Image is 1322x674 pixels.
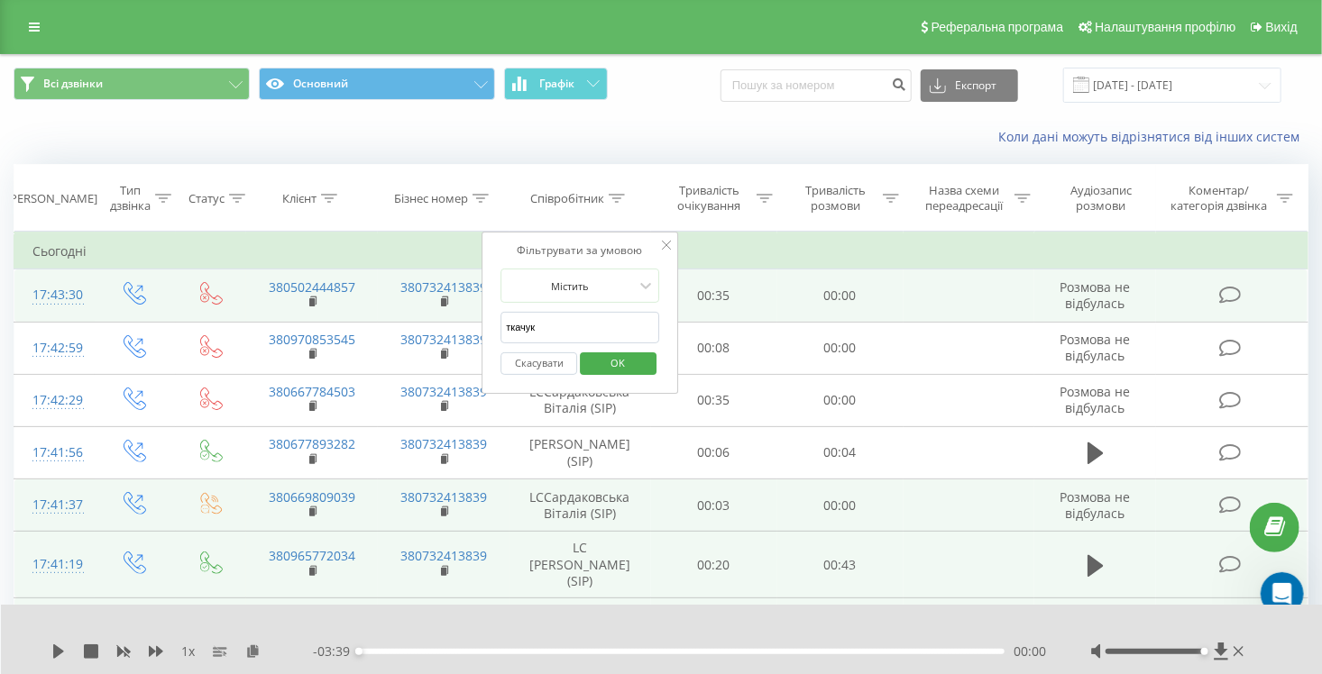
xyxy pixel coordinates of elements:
[777,269,904,322] td: 00:00
[651,426,777,478] td: 00:06
[282,7,317,41] button: Home
[777,597,904,650] td: 00:00
[32,547,77,582] div: 17:41:19
[14,233,1308,269] td: Сьогодні
[921,69,1018,102] button: Експорт
[400,278,487,296] a: 380732413839
[181,642,195,660] span: 1 x
[400,435,487,452] a: 380732413839
[932,20,1064,34] span: Реферальна програма
[269,435,355,452] a: 380677893282
[1060,331,1131,364] span: Розмова не відбулась
[1261,572,1304,615] iframe: Intercom live chat
[651,597,777,650] td: 00:13
[14,68,250,100] button: Всі дзвінки
[29,349,281,402] div: Консультація займе мінімум часу, але дасть максимум користі для оптимізації роботи з клієнтами.
[777,532,904,598] td: 00:43
[87,9,160,23] h1: Oleksandr
[51,10,80,39] img: Profile image for Oleksandr
[110,183,151,214] div: Тип дзвінка
[593,349,644,377] span: OK
[721,69,912,102] input: Пошук за номером
[29,424,135,435] div: Oleksandr • 1h ago
[510,374,651,426] td: LCСардаковська Віталія (SIP)
[29,171,281,206] div: 📌 отримати повну інформацію про функціонал AI-аналізу дзвінків;
[539,77,574,90] span: Графік
[1060,278,1131,312] span: Розмова не відбулась
[57,496,71,510] button: Gif picker
[777,426,904,478] td: 00:04
[1051,183,1152,214] div: Аудіозапис розмови
[29,304,281,339] div: 📌 оцінити переваги для для себе і бізнесу вже на старті.
[651,322,777,374] td: 00:08
[1167,183,1272,214] div: Коментар/категорія дзвінка
[32,278,77,313] div: 17:43:30
[651,374,777,426] td: 00:35
[7,191,98,206] div: [PERSON_NAME]
[269,278,355,296] a: 380502444857
[87,23,179,41] p: Active 30m ago
[500,352,577,375] button: Скасувати
[510,532,651,598] td: LC [PERSON_NAME] (SIP)
[500,312,659,343] input: Введіть значення
[667,183,752,214] div: Тривалість очікування
[530,191,604,206] div: Співробітник
[15,458,345,488] textarea: Message…
[355,648,363,655] div: Accessibility label
[777,374,904,426] td: 00:00
[651,479,777,532] td: 00:03
[1266,20,1298,34] span: Вихід
[269,331,355,348] a: 380970853545
[188,191,225,206] div: Статус
[269,488,355,505] a: 380669809039
[269,383,355,400] a: 380667784503
[32,331,77,366] div: 17:42:59
[510,597,651,650] td: LCСардаковська Віталія (SIP)
[86,496,100,510] button: Upload attachment
[504,68,608,100] button: Графік
[317,7,349,40] div: Close
[313,642,359,660] span: - 03:39
[1060,488,1131,522] span: Розмова не відбулась
[1095,20,1235,34] span: Налаштування профілю
[500,241,659,260] div: Фільтрувати за умовою
[651,269,777,322] td: 00:35
[32,435,77,470] div: 17:41:56
[794,183,878,214] div: Тривалість розмови
[28,496,42,510] button: Emoji picker
[400,547,487,564] a: 380732413839
[1201,648,1208,655] div: Accessibility label
[29,215,281,250] div: 📌 зрозуміти, як АІ допоможе у виявленні інсайтів із розмов;
[920,183,1010,214] div: Назва схеми переадресації
[510,426,651,478] td: [PERSON_NAME] (SIP)
[12,7,46,41] button: go back
[29,260,281,295] div: 📌 дізнатися, як впровадити функцію максимально ефективно;
[777,322,904,374] td: 00:00
[1060,383,1131,416] span: Розмова не відбулась
[777,479,904,532] td: 00:00
[32,383,77,418] div: 17:42:29
[29,91,281,161] div: Щоб ефективно запровадити AI-функціонал та отримати максимум користі, звертайся прямо зараз до на...
[43,77,103,91] span: Всі дзвінки
[400,488,487,505] a: 380732413839
[998,128,1308,145] a: Коли дані можуть відрізнятися вiд інших систем
[580,352,656,375] button: OK
[651,532,777,598] td: 00:20
[32,487,77,523] div: 17:41:37
[394,191,468,206] div: Бізнес номер
[400,331,487,348] a: 380732413839
[309,488,338,517] button: Send a message…
[259,68,495,100] button: Основний
[510,479,651,532] td: LCСардаковська Віталія (SIP)
[400,383,487,400] a: 380732413839
[1014,642,1046,660] span: 00:00
[282,191,317,206] div: Клієнт
[269,547,355,564] a: 380965772034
